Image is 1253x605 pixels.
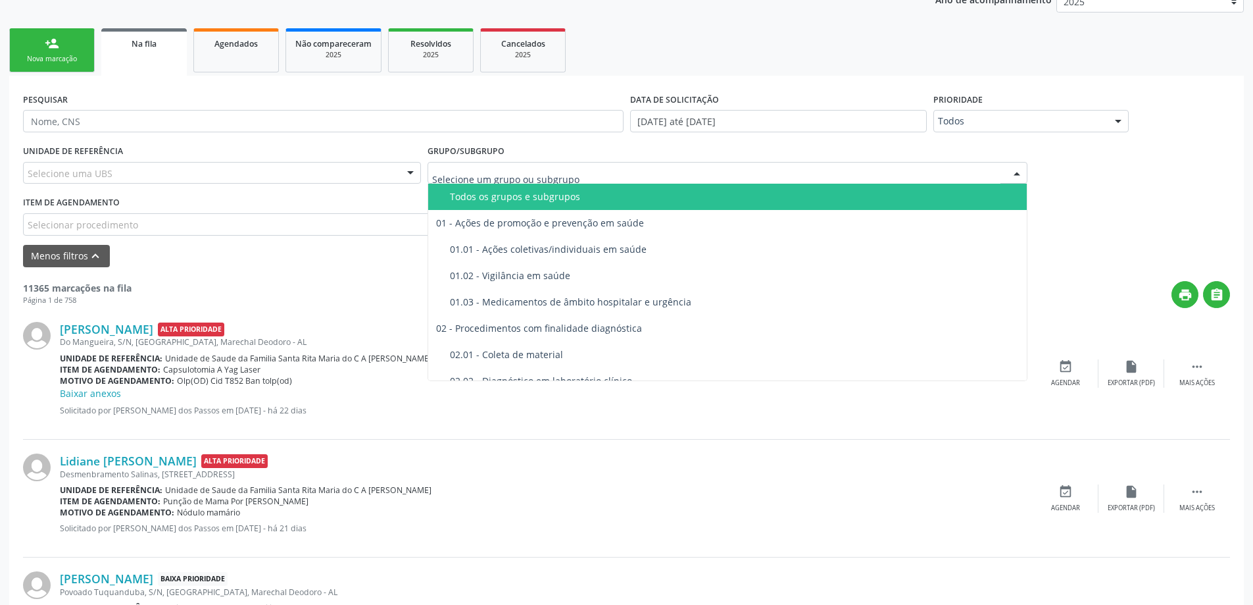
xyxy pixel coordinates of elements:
[158,323,224,336] span: Alta Prioridade
[163,364,260,375] span: Capsulotomia A Yag Laser
[630,90,719,110] label: DATA DE SOLICITAÇÃO
[60,571,153,586] a: [PERSON_NAME]
[432,167,1001,193] input: Selecione um grupo ou subgrupo
[23,454,51,481] img: img
[23,142,123,162] label: UNIDADE DE REFERÊNCIA
[28,218,138,232] span: Selecionar procedimento
[23,110,624,132] input: Nome, CNS
[938,115,1102,128] span: Todos
[28,167,112,180] span: Selecione uma UBS
[1124,485,1139,499] i: insert_drive_file
[410,38,451,49] span: Resolvidos
[23,245,110,268] button: Menos filtroskeyboard_arrow_up
[1179,504,1215,513] div: Mais ações
[450,244,1020,255] div: 01.01 - Ações coletivas/individuais em saúde
[45,36,59,51] div: person_add
[933,90,983,110] label: Prioridade
[1058,485,1073,499] i: event_available
[1190,359,1204,374] i: 
[201,454,268,468] span: Alta Prioridade
[23,295,132,306] div: Página 1 de 758
[60,375,174,386] b: Motivo de agendamento:
[450,297,1020,307] div: 01.03 - Medicamentos de âmbito hospitalar e urgência
[60,387,121,400] a: Baixar anexos
[23,90,68,110] label: PESQUISAR
[1058,359,1073,374] i: event_available
[60,523,1033,534] p: Solicitado por [PERSON_NAME] dos Passos em [DATE] - há 21 dias
[501,38,545,49] span: Cancelados
[1203,281,1230,308] button: 
[428,142,504,162] label: Grupo/Subgrupo
[165,485,431,496] span: Unidade de Saude da Familia Santa Rita Maria do C A [PERSON_NAME]
[295,38,372,49] span: Não compareceram
[88,249,103,263] i: keyboard_arrow_up
[158,572,228,586] span: Baixa Prioridade
[60,454,197,468] a: Lidiane [PERSON_NAME]
[23,322,51,350] img: img
[1051,504,1080,513] div: Agendar
[60,507,174,518] b: Motivo de agendamento:
[23,282,132,294] strong: 11365 marcações na fila
[436,323,1020,334] div: 02 - Procedimentos com finalidade diagnóstica
[398,50,464,60] div: 2025
[490,50,556,60] div: 2025
[1051,379,1080,388] div: Agendar
[60,322,153,336] a: [PERSON_NAME]
[436,218,1020,228] div: 01 - Ações de promoção e prevenção em saúde
[450,350,1020,360] div: 02.01 - Coleta de material
[1179,379,1215,388] div: Mais ações
[214,38,258,49] span: Agendados
[60,496,160,507] b: Item de agendamento:
[23,571,51,599] img: img
[1124,359,1139,374] i: insert_drive_file
[1108,379,1155,388] div: Exportar (PDF)
[1178,288,1192,302] i: print
[630,110,927,132] input: Selecione um intervalo
[163,496,308,507] span: Punção de Mama Por [PERSON_NAME]
[450,192,1020,202] div: Todos os grupos e subgrupos
[295,50,372,60] div: 2025
[19,54,85,64] div: Nova marcação
[450,271,1020,281] div: 01.02 - Vigilância em saúde
[1108,504,1155,513] div: Exportar (PDF)
[60,587,1033,598] div: Povoado Tuquanduba, S/N, [GEOGRAPHIC_DATA], Marechal Deodoro - AL
[60,336,1033,348] div: Do Mangueira, S/N, [GEOGRAPHIC_DATA], Marechal Deodoro - AL
[60,364,160,375] b: Item de agendamento:
[1210,288,1224,302] i: 
[60,469,1033,480] div: Desmenbramento Salinas, [STREET_ADDRESS]
[60,405,1033,416] p: Solicitado por [PERSON_NAME] dos Passos em [DATE] - há 22 dias
[23,193,120,213] label: Item de agendamento
[165,353,431,364] span: Unidade de Saude da Familia Santa Rita Maria do C A [PERSON_NAME]
[60,353,162,364] b: Unidade de referência:
[177,507,240,518] span: Nódulo mamário
[450,376,1020,386] div: 02.02 - Diagnóstico em laboratório clínico
[60,485,162,496] b: Unidade de referência:
[1190,485,1204,499] i: 
[132,38,157,49] span: Na fila
[177,375,292,386] span: Olp(OD) Cid T852 Ban tolp(od)
[1171,281,1198,308] button: print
